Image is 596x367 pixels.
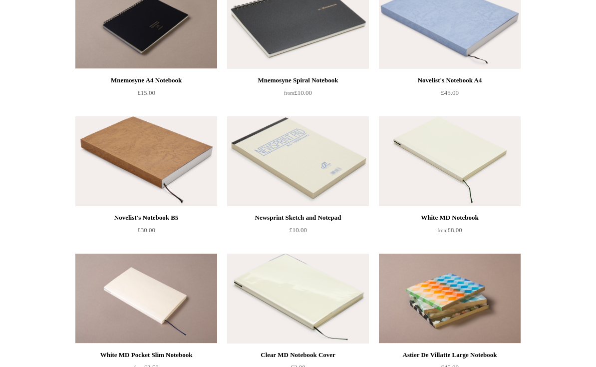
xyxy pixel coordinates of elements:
a: White MD Notebook from£8.00 [379,212,521,253]
a: Novelist's Notebook B5 £30.00 [75,212,217,253]
span: from [284,90,294,96]
div: White MD Notebook [381,212,518,224]
img: Novelist's Notebook B5 [75,116,217,206]
img: Astier De Villatte Large Notebook [379,254,521,344]
div: Astier De Villatte Large Notebook [381,349,518,361]
span: from [437,228,447,233]
div: Mnemosyne A4 Notebook [78,74,215,86]
img: Clear MD Notebook Cover [227,254,369,344]
a: Newsprint Sketch and Notepad Newsprint Sketch and Notepad [227,116,369,206]
div: Mnemosyne Spiral Notebook [230,74,366,86]
span: £30.00 [137,226,155,234]
span: £10.00 [284,89,312,96]
span: £10.00 [289,226,307,234]
a: Novelist's Notebook B5 Novelist's Notebook B5 [75,116,217,206]
span: £15.00 [137,89,155,96]
a: Clear MD Notebook Cover Clear MD Notebook Cover [227,254,369,344]
div: Novelist's Notebook B5 [78,212,215,224]
span: £8.00 [437,226,462,234]
a: Novelist's Notebook A4 £45.00 [379,74,521,115]
span: £45.00 [441,89,459,96]
a: Mnemosyne Spiral Notebook from£10.00 [227,74,369,115]
div: White MD Pocket Slim Notebook [78,349,215,361]
a: White MD Pocket Slim Notebook White MD Pocket Slim Notebook [75,254,217,344]
a: White MD Notebook White MD Notebook [379,116,521,206]
div: Clear MD Notebook Cover [230,349,366,361]
a: Newsprint Sketch and Notepad £10.00 [227,212,369,253]
div: Novelist's Notebook A4 [381,74,518,86]
a: Astier De Villatte Large Notebook Astier De Villatte Large Notebook [379,254,521,344]
img: White MD Pocket Slim Notebook [75,254,217,344]
div: Newsprint Sketch and Notepad [230,212,366,224]
img: White MD Notebook [379,116,521,206]
a: Mnemosyne A4 Notebook £15.00 [75,74,217,115]
img: Newsprint Sketch and Notepad [227,116,369,206]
